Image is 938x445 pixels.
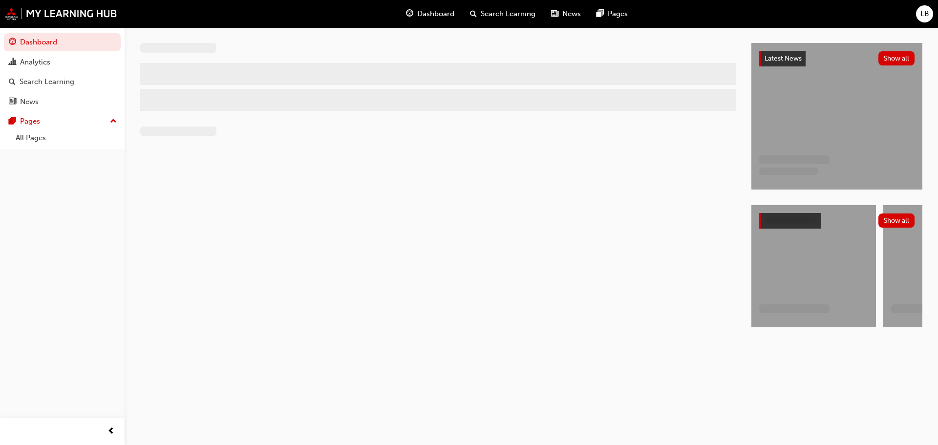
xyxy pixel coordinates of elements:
button: Pages [4,112,121,130]
div: Analytics [20,57,50,68]
a: News [4,93,121,111]
span: guage-icon [406,8,413,20]
span: chart-icon [9,58,16,67]
a: guage-iconDashboard [398,4,462,24]
div: Search Learning [20,76,74,87]
span: Dashboard [417,8,454,20]
a: Dashboard [4,33,121,51]
span: guage-icon [9,38,16,47]
a: All Pages [12,130,121,146]
span: news-icon [551,8,558,20]
div: News [20,96,39,107]
span: pages-icon [597,8,604,20]
img: mmal [5,7,117,20]
span: up-icon [110,115,117,128]
button: Show all [878,213,915,228]
span: pages-icon [9,117,16,126]
span: Pages [608,8,628,20]
span: Search Learning [481,8,535,20]
a: Show all [759,213,915,229]
a: Analytics [4,53,121,71]
span: prev-icon [107,425,115,438]
a: pages-iconPages [589,4,636,24]
span: search-icon [470,8,477,20]
span: news-icon [9,98,16,106]
span: Latest News [765,54,802,63]
a: news-iconNews [543,4,589,24]
div: Pages [20,116,40,127]
a: search-iconSearch Learning [462,4,543,24]
span: search-icon [9,78,16,86]
button: LB [916,5,933,22]
button: DashboardAnalyticsSearch LearningNews [4,31,121,112]
a: Latest NewsShow all [759,51,915,66]
a: Search Learning [4,73,121,91]
button: Show all [878,51,915,65]
span: News [562,8,581,20]
span: LB [920,8,929,20]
